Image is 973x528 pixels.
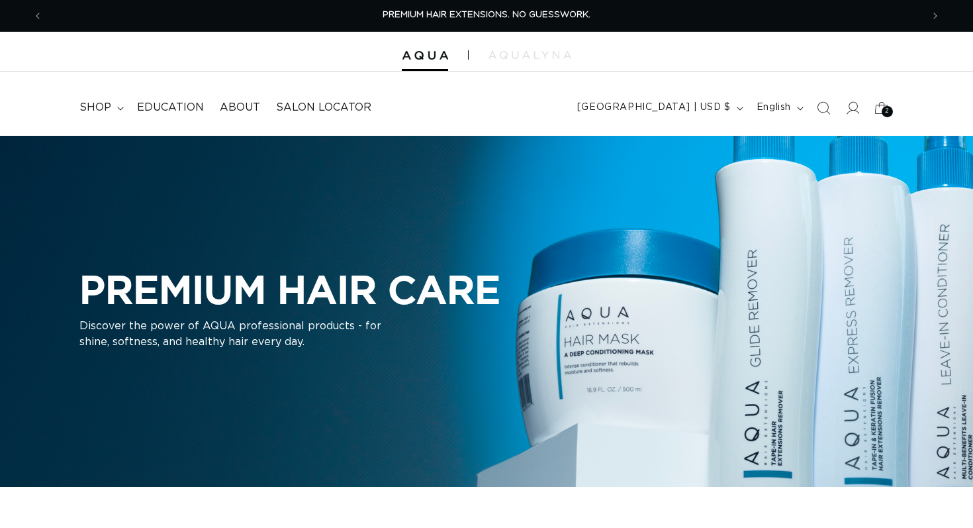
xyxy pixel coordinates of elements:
[921,3,950,28] button: Next announcement
[488,51,571,59] img: aqualyna.com
[23,3,52,28] button: Previous announcement
[79,318,410,350] p: Discover the power of AQUA professional products - for shine, softness, and healthy hair every day.
[569,95,749,121] button: [GEOGRAPHIC_DATA] | USD $
[79,266,500,313] h2: PREMIUM HAIR CARE
[137,101,204,115] span: Education
[71,93,129,123] summary: shop
[79,101,111,115] span: shop
[220,101,260,115] span: About
[383,11,590,19] span: PREMIUM HAIR EXTENSIONS. NO GUESSWORK.
[749,95,809,121] button: English
[757,101,791,115] span: English
[809,93,838,123] summary: Search
[276,101,371,115] span: Salon Locator
[129,93,212,123] a: Education
[268,93,379,123] a: Salon Locator
[577,101,731,115] span: [GEOGRAPHIC_DATA] | USD $
[885,106,890,117] span: 2
[402,51,448,60] img: Aqua Hair Extensions
[212,93,268,123] a: About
